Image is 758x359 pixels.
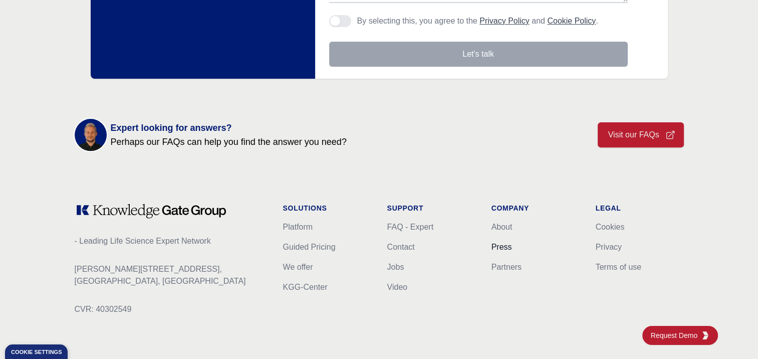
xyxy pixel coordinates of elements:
[491,203,580,213] h1: Company
[283,223,313,231] a: Platform
[651,330,701,340] span: Request Demo
[491,223,513,231] a: About
[596,223,625,231] a: Cookies
[596,263,642,271] a: Terms of use
[75,119,107,151] img: KOL management, KEE, Therapy area experts
[701,331,709,339] img: KGG
[283,203,371,213] h1: Solutions
[596,203,684,213] h1: Legal
[387,243,415,251] a: Contact
[111,121,347,135] span: Expert looking for answers?
[283,263,313,271] a: We offer
[387,283,408,291] a: Video
[75,263,267,287] p: [PERSON_NAME][STREET_ADDRESS], [GEOGRAPHIC_DATA], [GEOGRAPHIC_DATA]
[357,15,598,27] p: By selecting this, you agree to the and .
[75,303,267,315] p: CVR: 40302549
[642,326,718,345] a: Request DemoKGG
[387,203,475,213] h1: Support
[11,349,62,355] div: Cookie settings
[708,311,758,359] iframe: Chat Widget
[283,243,336,251] a: Guided Pricing
[491,263,522,271] a: Partners
[283,283,328,291] a: KGG-Center
[491,243,512,251] a: Press
[387,223,433,231] a: FAQ - Expert
[387,263,404,271] a: Jobs
[329,42,628,67] button: Let's talk
[75,235,267,247] p: - Leading Life Science Expert Network
[547,17,596,25] a: Cookie Policy
[111,135,347,149] span: Perhaps our FAQs can help you find the answer you need?
[598,122,684,147] a: Visit our FAQs
[479,17,530,25] a: Privacy Policy
[596,243,622,251] a: Privacy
